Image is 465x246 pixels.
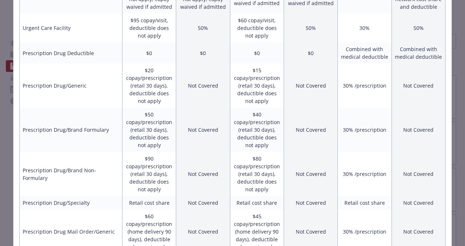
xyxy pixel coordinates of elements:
[176,152,230,196] td: Not Covered
[122,64,176,108] td: $20 copay/prescription (retail 30 days), deductible does not apply
[176,196,230,210] td: Not Covered
[338,64,392,108] td: 30% /prescription
[392,196,445,210] td: Not Covered
[20,42,122,64] td: Prescription Drug Deductible
[392,152,445,196] td: Not Covered
[176,42,230,64] td: $0
[284,196,337,210] td: Not Covered
[392,64,445,108] td: Not Covered
[20,108,122,152] td: Prescription Drug/Brand Formulary
[176,64,230,108] td: Not Covered
[20,196,122,210] td: Prescription Drug/Specialty
[392,108,445,152] td: Not Covered
[122,152,176,196] td: $90 copay/prescription (retail 30 days), deductible does not apply
[284,108,337,152] td: Not Covered
[20,14,122,42] td: Urgent Care Facility
[176,14,230,42] td: 50%
[284,152,337,196] td: Not Covered
[230,196,284,210] td: Retail cost share
[338,196,392,210] td: Retail cost share
[338,108,392,152] td: 30% /prescription
[230,152,284,196] td: $80 copay/prescription (retail 30 days), deductible does not apply
[230,42,284,64] td: $0
[20,64,122,108] td: Prescription Drug/Generic
[20,152,122,196] td: Prescription Drug/Brand Non-Formulary
[284,64,337,108] td: Not Covered
[284,14,337,42] td: 50%
[230,108,284,152] td: $40 copay/prescription (retail 30 days), deductible does not apply
[230,14,284,42] td: $60 copay/visit, deductible does not apply
[122,42,176,64] td: $0
[338,152,392,196] td: 30% /prescription
[122,108,176,152] td: $50 copay/prescription (retail 30 days), deductible does not apply
[122,196,176,210] td: Retail cost share
[392,14,445,42] td: 50%
[230,64,284,108] td: $15 copay/prescription (retail 30 days), deductible does not apply
[338,42,392,64] td: Combined with medical deductible
[284,42,337,64] td: $0
[338,14,392,42] td: 30%
[392,42,445,64] td: Combined with medical deductible
[176,108,230,152] td: Not Covered
[122,14,176,42] td: $95 copay/visit, deductible does not apply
